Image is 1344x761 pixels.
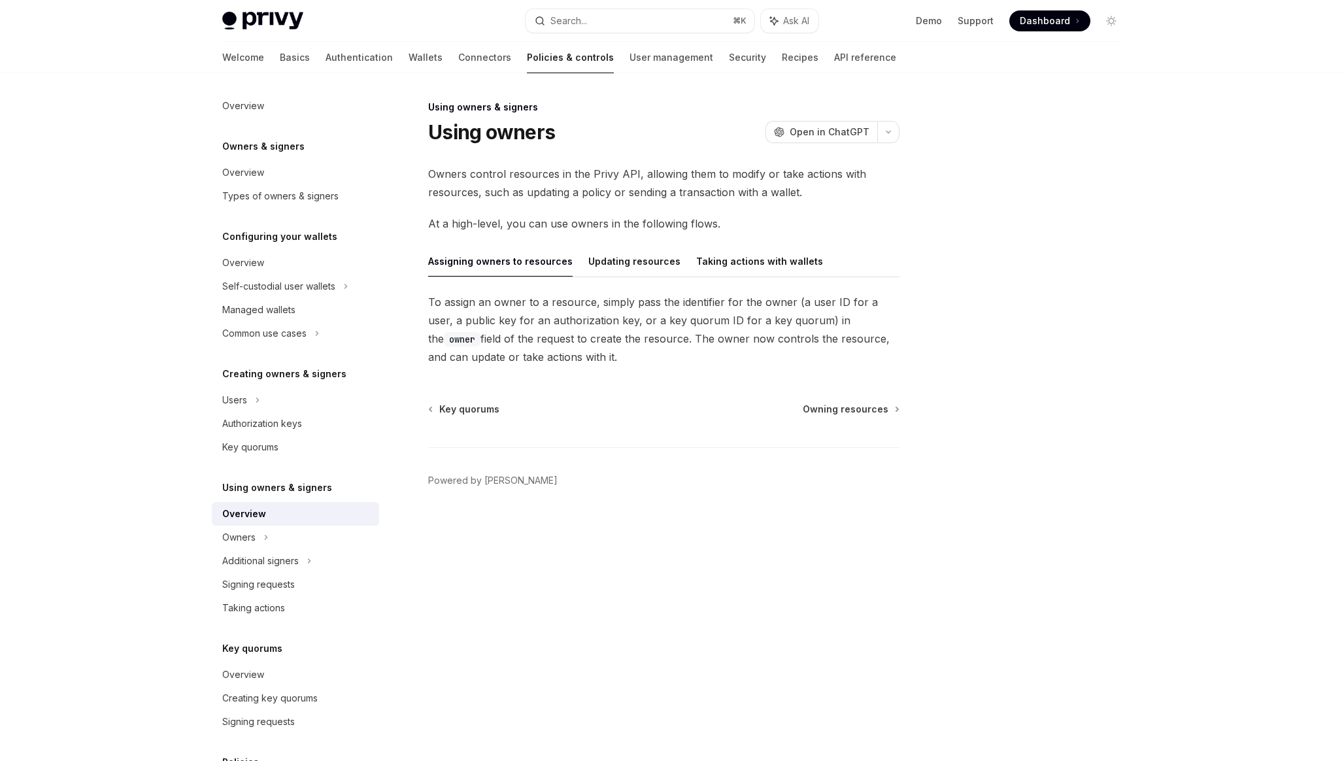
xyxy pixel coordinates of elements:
div: Key quorums [222,439,278,455]
a: Key quorums [429,403,499,416]
a: Signing requests [212,710,379,734]
span: To assign an owner to a resource, simply pass the identifier for the owner (a user ID for a user,... [428,293,899,366]
a: Signing requests [212,573,379,596]
a: Key quorums [212,435,379,459]
a: Wallets [409,42,443,73]
div: Types of owners & signers [222,188,339,204]
button: Assigning owners to resources [428,246,573,277]
div: Creating key quorums [222,690,318,706]
span: Key quorums [439,403,499,416]
code: owner [444,332,480,347]
div: Overview [222,667,264,683]
a: Connectors [458,42,511,73]
span: Owners control resources in the Privy API, allowing them to modify or take actions with resources... [428,165,899,201]
button: Toggle dark mode [1101,10,1122,31]
a: Owning resources [803,403,898,416]
div: Self-custodial user wallets [222,279,335,294]
a: User management [630,42,713,73]
a: Dashboard [1009,10,1090,31]
a: Policies & controls [527,42,614,73]
div: Search... [550,13,587,29]
div: Additional signers [222,553,299,569]
div: Overview [222,165,264,180]
img: light logo [222,12,303,30]
div: Taking actions [222,600,285,616]
a: Authorization keys [212,412,379,435]
a: Demo [916,14,942,27]
div: Managed wallets [222,302,295,318]
h5: Using owners & signers [222,480,332,496]
div: Overview [222,98,264,114]
span: Owning resources [803,403,888,416]
a: Types of owners & signers [212,184,379,208]
a: Taking actions [212,596,379,620]
span: At a high-level, you can use owners in the following flows. [428,214,899,233]
button: Updating resources [588,246,680,277]
a: Managed wallets [212,298,379,322]
a: Recipes [782,42,818,73]
a: Welcome [222,42,264,73]
h5: Owners & signers [222,139,305,154]
span: Open in ChatGPT [790,126,869,139]
a: Overview [212,502,379,526]
div: Overview [222,506,266,522]
h5: Configuring your wallets [222,229,337,245]
button: Taking actions with wallets [696,246,823,277]
div: Owners [222,530,256,545]
h1: Using owners [428,120,555,144]
div: Authorization keys [222,416,302,431]
div: Users [222,392,247,408]
span: Dashboard [1020,14,1070,27]
button: Search...⌘K [526,9,754,33]
a: Overview [212,94,379,118]
div: Common use cases [222,326,307,341]
a: API reference [834,42,896,73]
a: Powered by [PERSON_NAME] [428,474,558,487]
div: Using owners & signers [428,101,899,114]
div: Overview [222,255,264,271]
span: ⌘ K [733,16,747,26]
button: Ask AI [761,9,818,33]
a: Security [729,42,766,73]
button: Open in ChatGPT [765,121,877,143]
a: Basics [280,42,310,73]
a: Overview [212,663,379,686]
div: Signing requests [222,577,295,592]
h5: Creating owners & signers [222,366,346,382]
span: Ask AI [783,14,809,27]
a: Support [958,14,994,27]
a: Overview [212,161,379,184]
a: Creating key quorums [212,686,379,710]
div: Signing requests [222,714,295,730]
a: Overview [212,251,379,275]
a: Authentication [326,42,393,73]
h5: Key quorums [222,641,282,656]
